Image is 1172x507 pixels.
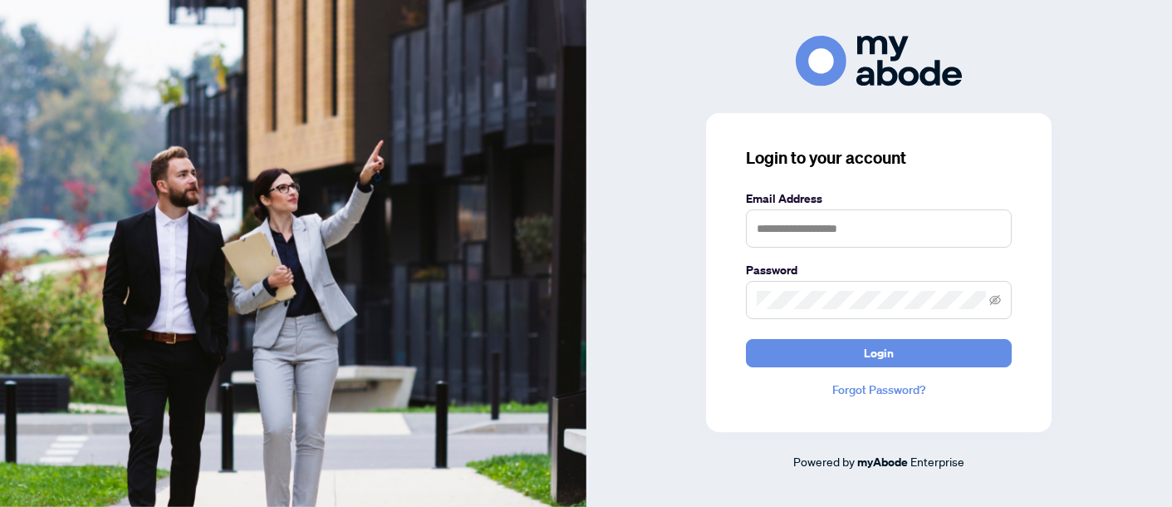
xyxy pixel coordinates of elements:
span: eye-invisible [989,294,1001,306]
button: Login [746,339,1012,367]
span: Powered by [793,454,855,469]
label: Password [746,261,1012,279]
a: myAbode [857,453,908,471]
label: Email Address [746,190,1012,208]
span: Enterprise [910,454,964,469]
span: Login [864,340,894,367]
img: ma-logo [796,36,962,86]
a: Forgot Password? [746,381,1012,399]
h3: Login to your account [746,146,1012,170]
